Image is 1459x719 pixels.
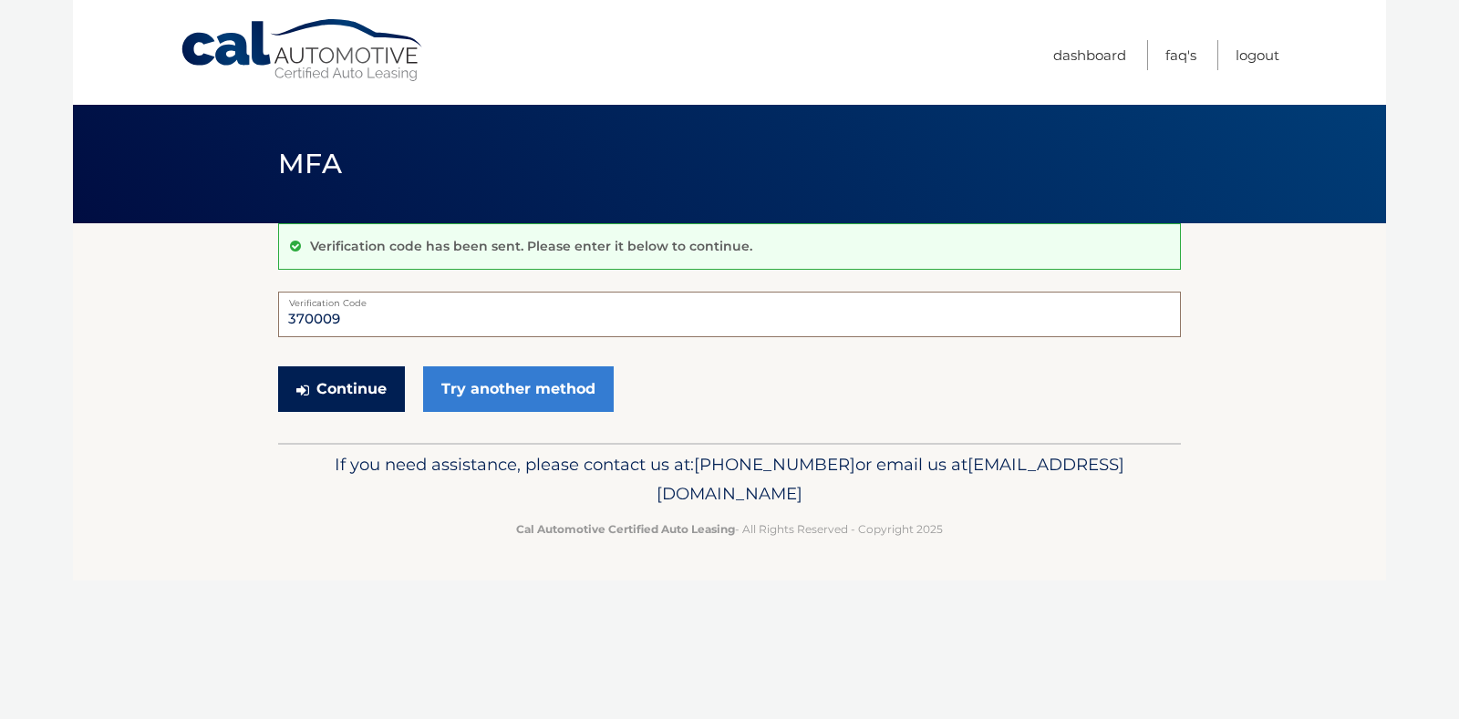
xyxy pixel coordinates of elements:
input: Verification Code [278,292,1181,337]
label: Verification Code [278,292,1181,306]
a: Logout [1236,40,1279,70]
p: Verification code has been sent. Please enter it below to continue. [310,238,752,254]
p: If you need assistance, please contact us at: or email us at [290,450,1169,508]
span: [PHONE_NUMBER] [694,454,855,475]
a: Dashboard [1053,40,1126,70]
button: Continue [278,366,405,412]
span: [EMAIL_ADDRESS][DOMAIN_NAME] [657,454,1124,504]
span: MFA [278,147,342,180]
a: FAQ's [1165,40,1196,70]
p: - All Rights Reserved - Copyright 2025 [290,519,1169,539]
strong: Cal Automotive Certified Auto Leasing [516,522,735,536]
a: Try another method [423,366,614,412]
a: Cal Automotive [180,18,426,83]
